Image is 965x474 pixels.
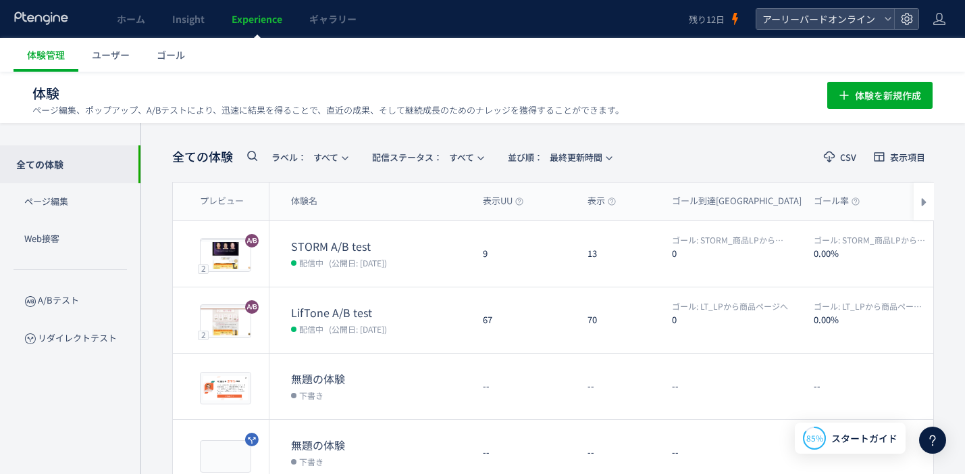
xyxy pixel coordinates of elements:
[890,153,925,162] span: 表示項目
[472,287,577,353] div: 67
[329,257,387,268] span: (公開日: [DATE])
[309,12,357,26] span: ギャラリー
[472,354,577,419] div: --
[329,323,387,335] span: (公開日: [DATE])
[508,146,602,168] span: 最終更新時間
[672,195,812,208] span: ゴール到達[GEOGRAPHIC_DATA]
[271,146,338,168] span: すべて
[203,375,248,401] img: 622b78c9b6c4c1ae9a1e4191b1e89b711757546726773.png
[865,146,934,168] button: 表示項目
[291,371,472,387] dt: 無題の体験
[577,287,661,353] div: 70
[27,48,65,62] span: 体験管理
[291,195,317,208] span: 体験名
[198,330,209,339] div: 2
[157,48,185,62] span: ゴール
[672,234,790,245] span: STORM_商品LPから商品ページへ
[672,313,803,326] dt: 0
[200,195,244,208] span: プレビュー
[198,264,209,273] div: 2
[672,247,803,260] dt: 0
[588,195,616,208] span: 表示
[92,48,130,62] span: ユーザー
[299,454,323,468] span: 下書き
[291,239,472,254] dt: STORM A/B test
[577,221,661,287] div: 13
[831,431,897,446] span: スタートガイド
[827,82,933,109] button: 体験を新規作成
[201,240,251,271] img: a27df4b6323eafd39b2df2b22afa62821757570050893.jpeg
[291,437,472,453] dt: 無題の体験
[483,195,523,208] span: 表示UU
[814,195,860,208] span: ゴール率
[499,146,619,168] button: 並び順：最終更新時間
[299,322,323,335] span: 配信中
[291,305,472,321] dt: LifTone A/B test
[271,151,307,164] span: ラベル：
[672,380,803,393] dt: --
[172,148,233,166] span: 全ての体験
[32,104,624,116] p: ページ編集、ポップアップ、A/Bテストにより、迅速に結果を得ることで、直近の成果、そして継続成長のためのナレッジを獲得することができます。
[117,12,145,26] span: ホーム
[815,146,865,168] button: CSV
[372,146,474,168] span: すべて
[577,354,661,419] div: --
[299,388,323,402] span: 下書き
[172,12,205,26] span: Insight
[508,151,543,164] span: 並び順：
[758,9,879,29] span: アーリーバードオンライン
[232,12,282,26] span: Experience
[672,300,788,312] span: LT_LPから商品ページへ
[263,146,355,168] button: ラベル：すべて
[201,306,251,337] img: e0f7cdd9c59890a43fe3874767f072331757559626423.jpeg
[689,13,725,26] span: 残り12日
[855,82,921,109] span: 体験を新規作成
[299,256,323,269] span: 配信中
[32,84,798,103] h1: 体験
[372,151,442,164] span: 配信ステータス​：
[363,146,491,168] button: 配信ステータス​：すべて
[672,446,803,459] dt: --
[840,153,856,162] span: CSV
[472,221,577,287] div: 9
[806,432,823,444] span: 85%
